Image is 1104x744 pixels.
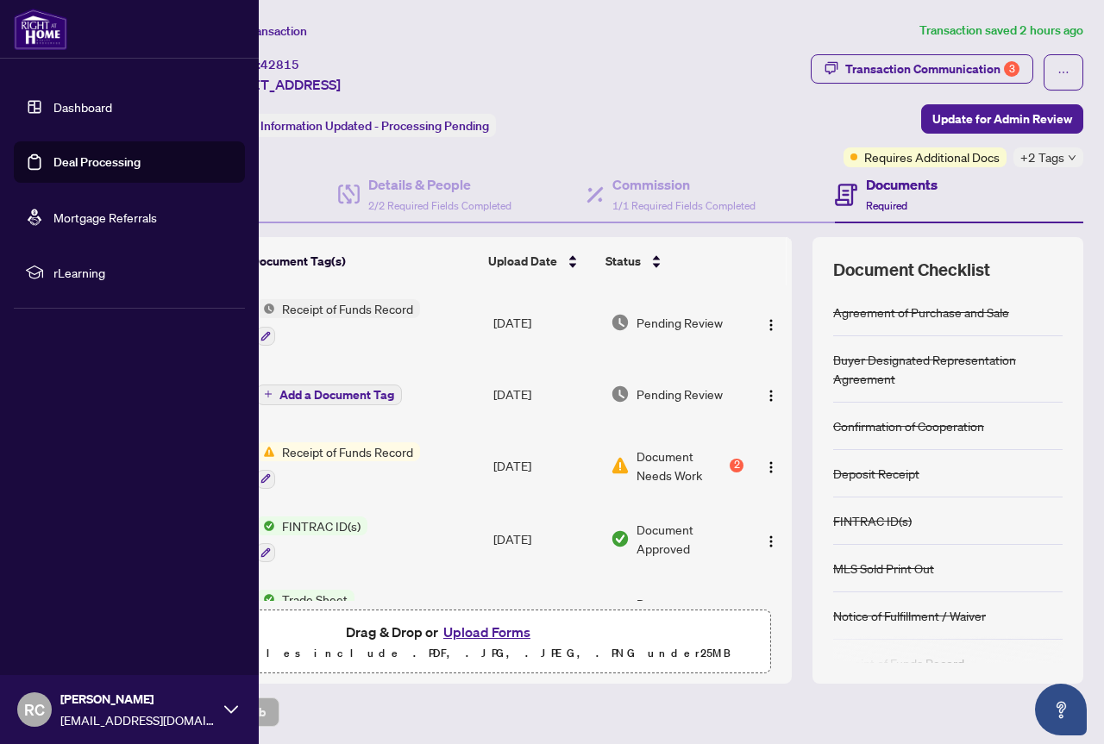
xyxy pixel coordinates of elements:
img: Logo [764,460,778,474]
span: Update for Admin Review [932,105,1072,133]
img: logo [14,9,67,50]
p: Supported files include .PDF, .JPG, .JPEG, .PNG under 25 MB [122,643,760,664]
span: Information Updated - Processing Pending [260,118,489,134]
span: Trade Sheet [275,590,354,609]
td: [DATE] [486,503,604,577]
img: Logo [764,389,778,403]
img: Logo [764,535,778,548]
div: Deposit Receipt [833,464,919,483]
span: 42815 [260,57,299,72]
span: 2/2 Required Fields Completed [368,199,511,212]
span: Requires Additional Docs [864,147,1000,166]
img: Status Icon [256,590,275,609]
th: Document Tag(s) [244,237,481,285]
button: Logo [757,380,785,408]
span: Add a Document Tag [279,389,394,401]
div: Transaction Communication [845,55,1019,83]
span: Document Checklist [833,258,990,282]
span: Receipt of Funds Record [275,299,420,318]
img: Status Icon [256,516,275,535]
span: Pending Review [637,313,723,332]
span: ellipsis [1057,66,1069,78]
h4: Details & People [368,174,511,195]
span: Drag & Drop or [346,621,536,643]
div: FINTRAC ID(s) [833,511,912,530]
td: [DATE] [486,285,604,359]
div: Agreement of Purchase and Sale [833,303,1009,322]
span: Drag & Drop orUpload FormsSupported files include .PDF, .JPG, .JPEG, .PNG under25MB [111,610,770,674]
div: Status: [214,114,496,137]
button: Status IconReceipt of Funds Record [256,442,420,489]
span: Document Approved [637,594,743,632]
button: Logo [757,525,785,553]
div: MLS Sold Print Out [833,559,934,578]
button: Status IconFINTRAC ID(s) [256,516,367,563]
th: Upload Date [481,237,599,285]
div: Confirmation of Cooperation [833,416,984,435]
button: Upload Forms [438,621,536,643]
span: [STREET_ADDRESS] [214,74,341,95]
span: Pending Review [637,385,723,403]
img: Logo [764,318,778,332]
td: [DATE] [486,576,604,650]
span: rLearning [53,263,233,282]
span: Document Needs Work [637,447,726,485]
th: Status [599,237,745,285]
button: Open asap [1035,684,1087,735]
button: Status IconReceipt of Funds Record [256,299,420,346]
button: Add a Document Tag [256,385,402,405]
span: Receipt of Funds Record [275,442,420,461]
div: Buyer Designated Representation Agreement [833,350,1063,388]
h4: Documents [866,174,938,195]
td: [DATE] [486,428,604,503]
img: Document Status [611,456,630,475]
span: Status [605,252,641,271]
span: plus [264,390,273,398]
span: Document Approved [637,520,743,558]
a: Deal Processing [53,154,141,170]
img: Status Icon [256,442,275,461]
button: Transaction Communication3 [811,54,1033,84]
img: Document Status [611,313,630,332]
button: Logo [757,309,785,336]
span: FINTRAC ID(s) [275,516,367,535]
img: Document Status [611,529,630,548]
button: Add a Document Tag [256,383,402,405]
div: 2 [730,459,743,472]
h4: Commission [612,174,756,195]
img: Document Status [611,385,630,403]
a: Mortgage Referrals [53,209,157,225]
span: Upload Date [488,252,557,271]
article: Transaction saved 2 hours ago [919,21,1083,41]
button: Update for Admin Review [921,104,1083,134]
span: 1/1 Required Fields Completed [612,199,756,212]
button: Status IconTrade Sheet [256,590,354,636]
div: Notice of Fulfillment / Waiver [833,606,986,625]
button: Logo [757,452,785,479]
td: [DATE] [486,359,604,428]
span: RC [24,697,45,722]
img: Status Icon [256,299,275,318]
span: View Transaction [215,23,307,39]
span: Required [866,199,907,212]
span: [EMAIL_ADDRESS][DOMAIN_NAME] [60,710,216,729]
span: [PERSON_NAME] [60,690,216,709]
span: down [1068,153,1076,162]
span: +2 Tags [1020,147,1064,167]
div: 3 [1004,61,1019,77]
a: Dashboard [53,99,112,115]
